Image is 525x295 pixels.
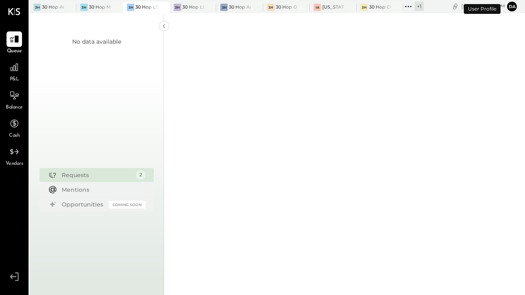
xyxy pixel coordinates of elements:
a: Queue [0,31,28,55]
div: No data available [72,38,121,46]
span: Vendors [6,160,23,168]
a: Cash [0,116,28,140]
div: 30 Hop LLC [182,4,204,11]
div: [DATE] [461,2,505,10]
div: copy link [451,2,459,11]
a: Vendors [0,144,28,168]
div: 3H [127,4,134,11]
div: 3H [33,4,41,11]
button: Da [507,2,517,11]
div: 30 Hop LS [135,4,157,11]
div: Requests [62,171,132,179]
span: Queue [7,48,22,55]
span: Cash [9,132,20,140]
a: P&L [0,60,28,83]
span: P&L [10,76,19,83]
div: 3H [361,4,368,11]
div: 3H [267,4,275,11]
div: 3H [174,4,181,11]
div: User Profile [464,4,501,14]
div: 2 [136,170,146,180]
span: 12 : 04 [481,2,497,10]
div: 30 Hop Ankeny [229,4,251,11]
div: IA [314,4,321,11]
div: 30 Hop Ankeny [42,4,64,11]
div: 30 Hop MGS, LLC [89,4,111,11]
div: Opportunities [62,200,105,208]
a: Balance [0,88,28,111]
div: 3H [220,4,228,11]
div: 30 Hop Omaha LLC [276,4,298,11]
div: 3H [80,4,88,11]
span: Balance [6,104,23,111]
div: [US_STATE] Athletic Club [322,4,344,11]
div: + 1 [414,2,424,11]
div: Mentions [62,186,142,194]
span: pm [498,3,505,9]
div: 30 Hop CR [369,4,391,11]
div: Coming Soon [109,201,146,208]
